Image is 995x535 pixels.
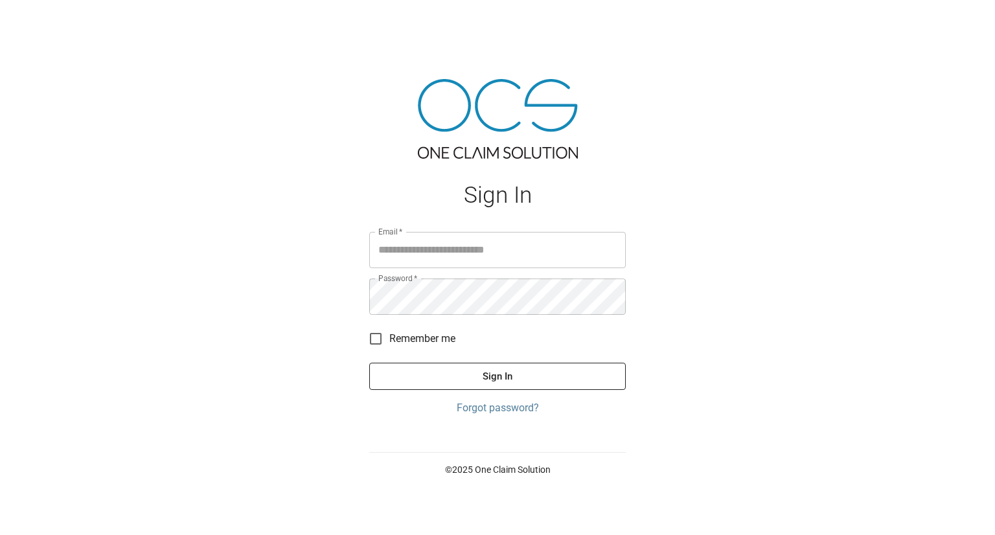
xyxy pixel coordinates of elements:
span: Remember me [389,331,455,347]
a: Forgot password? [369,400,626,416]
p: © 2025 One Claim Solution [369,463,626,476]
label: Email [378,226,403,237]
label: Password [378,273,417,284]
h1: Sign In [369,182,626,209]
img: ocs-logo-white-transparent.png [16,8,67,34]
button: Sign In [369,363,626,390]
img: ocs-logo-tra.png [418,79,578,159]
